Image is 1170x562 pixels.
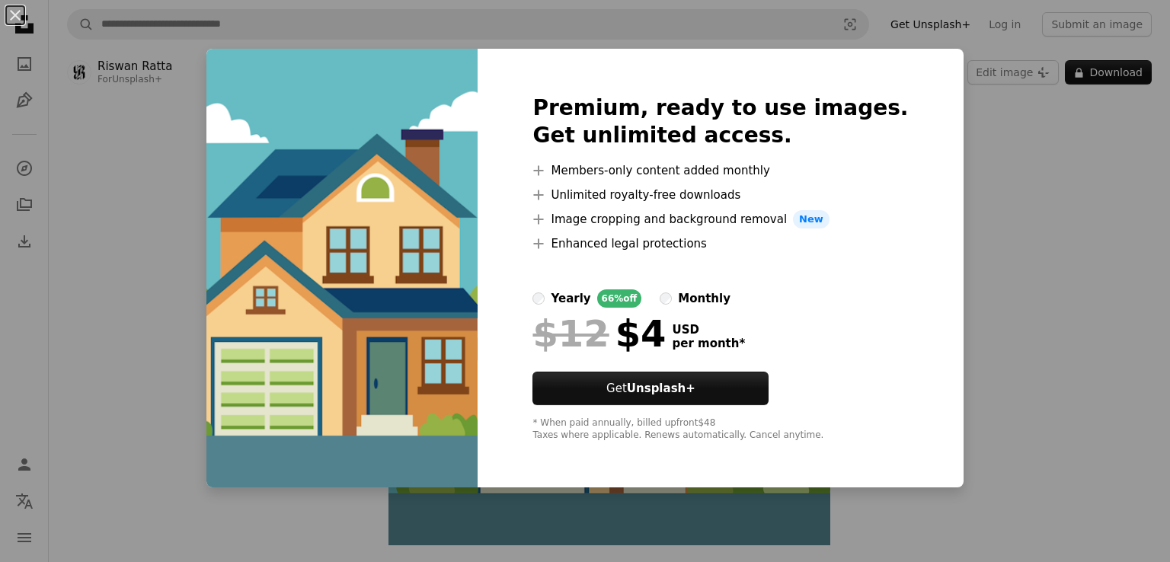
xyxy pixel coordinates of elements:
[532,210,908,228] li: Image cropping and background removal
[678,289,730,308] div: monthly
[532,417,908,442] div: * When paid annually, billed upfront $48 Taxes where applicable. Renews automatically. Cancel any...
[532,372,769,405] button: GetUnsplash+
[532,235,908,253] li: Enhanced legal protections
[793,210,830,228] span: New
[532,314,609,353] span: $12
[627,382,695,395] strong: Unsplash+
[532,186,908,204] li: Unlimited royalty-free downloads
[672,323,745,337] span: USD
[551,289,590,308] div: yearly
[532,292,545,305] input: yearly66%off
[660,292,672,305] input: monthly
[532,314,666,353] div: $4
[672,337,745,350] span: per month *
[532,94,908,149] h2: Premium, ready to use images. Get unlimited access.
[597,289,642,308] div: 66% off
[532,161,908,180] li: Members-only content added monthly
[206,49,478,487] img: premium_vector-1721890983105-625c0d32045f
